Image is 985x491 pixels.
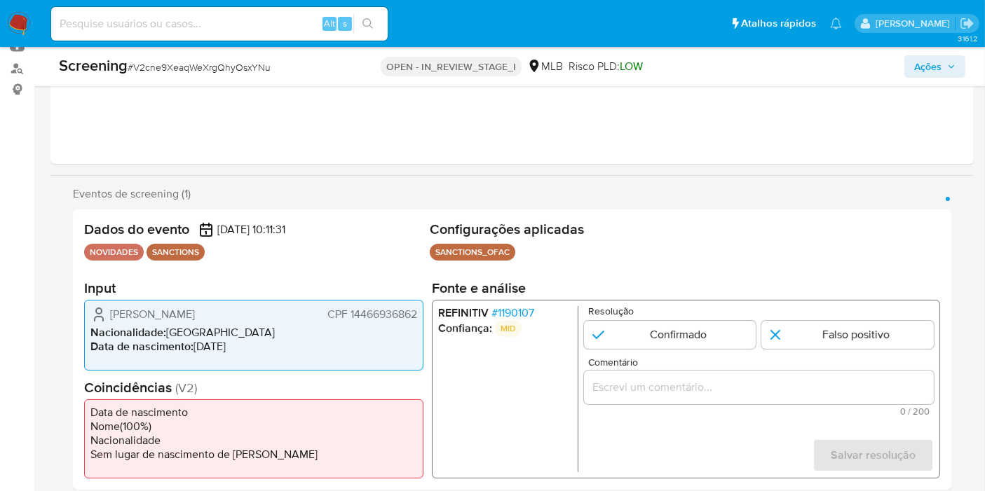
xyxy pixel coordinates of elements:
span: 3.161.2 [958,33,978,44]
span: s [343,17,347,30]
span: Ações [914,55,942,78]
input: Pesquise usuários ou casos... [51,15,388,33]
a: Sair [960,16,974,31]
span: Alt [324,17,335,30]
span: # V2cne9XeaqWeXrgQhyOsxYNu [128,60,271,74]
span: LOW [620,58,643,74]
p: OPEN - IN_REVIEW_STAGE_I [381,57,522,76]
div: MLB [527,59,563,74]
a: Notificações [830,18,842,29]
button: Ações [904,55,965,78]
p: leticia.merlin@mercadolivre.com [876,17,955,30]
button: search-icon [353,14,382,34]
b: Screening [59,54,128,76]
span: Risco PLD: [569,59,643,74]
span: Atalhos rápidos [741,16,816,31]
